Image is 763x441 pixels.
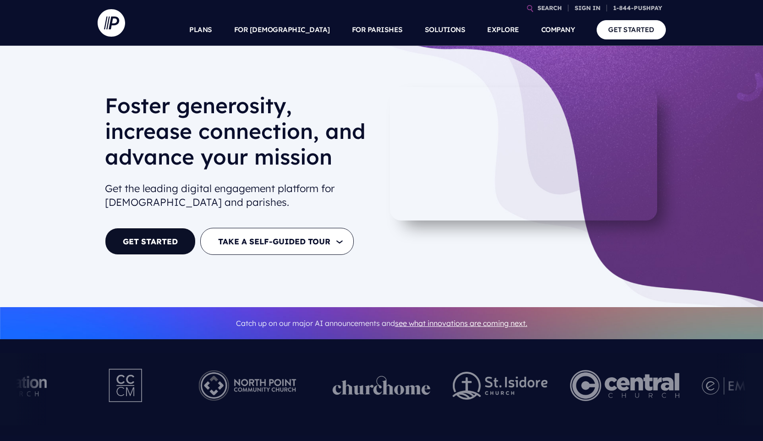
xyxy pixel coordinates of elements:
[570,360,680,411] img: Central Church Henderson NV
[105,228,196,255] a: GET STARTED
[200,228,354,255] button: TAKE A SELF-GUIDED TOUR
[352,14,403,46] a: FOR PARISHES
[105,178,374,214] h2: Get the leading digital engagement platform for [DEMOGRAPHIC_DATA] and parishes.
[105,93,374,177] h1: Foster generosity, increase connection, and advance your mission
[105,313,659,334] p: Catch up on our major AI announcements and
[395,319,527,328] a: see what innovations are coming next.
[189,14,212,46] a: PLANS
[597,20,666,39] a: GET STARTED
[185,360,311,411] img: Pushpay_Logo__NorthPoint
[90,360,162,411] img: Pushpay_Logo__CCM
[453,372,548,400] img: pp_logos_2
[487,14,519,46] a: EXPLORE
[234,14,330,46] a: FOR [DEMOGRAPHIC_DATA]
[333,376,431,395] img: pp_logos_1
[425,14,466,46] a: SOLUTIONS
[541,14,575,46] a: COMPANY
